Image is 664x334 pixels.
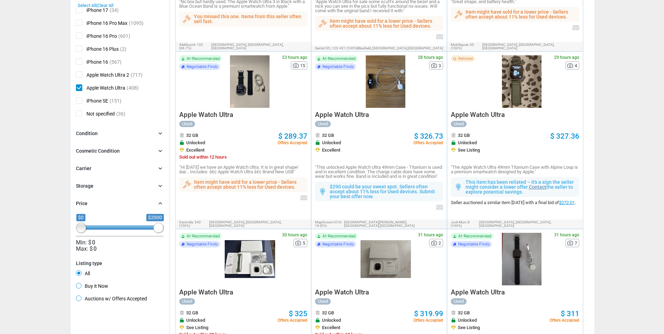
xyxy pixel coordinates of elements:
[157,147,164,154] i: chevron_right
[451,220,467,224] span: just-mun:
[179,288,233,296] span: Apple Watch Ultra
[451,165,579,174] p: "The Apple Watch Ultra 49mm Titanium Case with Alpine Loop is a premium smartwatch designed by Ap...
[179,43,203,50] span: 132 (96.7%)
[179,165,307,174] p: "Hi [DATE] we have an Apple Watch Ultra. It is in great shape! âœ… Includes: â€¢ Apple Watch Ultr...
[322,234,356,238] span: AI-Recommended
[322,140,341,145] span: Unlocked
[157,165,164,172] i: chevron_right
[418,55,443,60] span: 28 hours ago
[436,205,443,210] img: envelop icon
[458,242,490,246] span: Negotiable Finds
[76,84,125,93] span: Apple Watch Ultra
[116,111,125,117] span: (36)
[76,97,108,106] span: iPhone SE
[414,133,443,140] a: $ 326.73
[550,132,579,140] span: $ 327.36
[413,141,443,145] span: Offers Accepted
[186,148,204,152] span: Excellent
[315,121,331,127] div: Used
[76,20,127,28] span: iPhone 16 Pro Max
[186,140,205,145] span: Unlocked
[194,14,304,24] p: You missed this one. Items from this seller often sell fast.
[322,57,356,61] span: AI-Recommended
[179,290,233,295] a: Apple Watch Ultra
[289,310,307,318] a: $ 325
[439,64,441,68] span: 3
[76,58,108,67] span: iPhone 16
[76,71,129,80] span: Apple Watch Ultra 2
[110,98,121,104] span: (151)
[179,220,201,228] span: 342 (100%)
[479,221,579,228] span: [GEOGRAPHIC_DATA], [GEOGRAPHIC_DATA],[GEOGRAPHIC_DATA]
[186,311,198,315] span: 32 GB
[76,283,108,291] span: Buy it Now
[451,290,505,295] a: Apple Watch Ultra
[179,298,195,305] div: Used
[187,242,218,246] span: Negotiable Finds
[344,221,443,228] span: [GEOGRAPHIC_DATA][PERSON_NAME], [GEOGRAPHIC_DATA],[GEOGRAPHIC_DATA]
[466,9,575,19] p: Item might have sold for a lower price - Sellers often accept about 11% less for Used devices.
[97,3,113,8] span: Clear All
[451,288,505,296] span: Apple Watch Ultra
[187,65,218,69] span: Negotiable Finds
[76,147,120,155] div: Cosmetic Condition
[559,200,575,205] a: $272.01
[458,318,477,322] span: Unlocked
[458,140,477,145] span: Unlocked
[315,220,342,224] span: majohnson1010:
[414,132,443,140] span: $ 326.73
[458,234,491,238] span: AI-Recommended
[315,111,369,119] span: Apple Watch Ultra
[315,224,327,228] span: 16 (0%)
[300,64,305,68] span: 15
[76,239,164,252] div: Min: $ Max: $
[110,59,121,65] span: (567)
[278,133,307,140] a: $ 289.37
[458,325,480,330] span: See Listing
[322,242,354,246] span: Negotiable Finds
[550,133,579,140] a: $ 327.36
[418,233,443,237] span: 31 hours ago
[322,325,340,330] span: Excellent
[78,3,96,8] span: Select All
[561,309,579,318] span: $ 311
[554,55,579,60] span: 29 hours ago
[186,318,205,322] span: Unlocked
[76,295,147,304] span: Auctions w/ Offers Accepted
[451,200,579,205] div: Seller auctioned a similar item [DATE] with a final bid of .
[572,25,579,30] img: envelop icon
[179,155,227,159] span: Sold out within 12 hours
[209,221,307,228] span: [GEOGRAPHIC_DATA], [GEOGRAPHIC_DATA],[GEOGRAPHIC_DATA]
[357,47,443,50] span: Blissfield, [GEOGRAPHIC_DATA],[GEOGRAPHIC_DATA]
[340,46,357,50] span: 421 (100%)
[76,130,98,138] div: Condition
[315,165,443,179] p: "This unlocked Apple Watch Ultra 49mm Case - Titanium is used and in excellent condition. The cha...
[315,290,369,295] a: Apple Watch Ultra
[436,34,443,39] img: envelop icon
[575,64,577,68] span: 4
[110,7,119,13] span: (34)
[451,113,505,118] a: Apple Watch Ultra
[157,200,164,207] i: chevron_right
[451,298,467,305] div: Used
[179,113,233,118] a: Apple Watch Ultra
[315,298,331,305] div: Used
[194,180,304,189] p: Item might have sold for a lower price - Sellers often accept about 11% less for Used devices.
[458,133,470,138] span: 32 GB
[451,220,470,228] span: 8 (100%)
[129,20,144,26] span: (1095)
[458,311,470,315] span: 32 GB
[278,132,307,140] span: $ 289.37
[451,121,467,127] div: Used
[451,43,474,50] span: 35 (100%)
[76,33,117,41] span: iPhone 16 Pro
[550,318,579,322] span: Offers Accepted
[575,241,577,245] span: 7
[278,318,307,322] span: Offers Accepted
[76,270,90,279] span: All
[211,43,307,50] span: [GEOGRAPHIC_DATA], [GEOGRAPHIC_DATA],[GEOGRAPHIC_DATA]
[414,310,443,318] a: $ 319.99
[330,19,440,28] p: Item might have sold for a lower price - Sellers often accept about 11% less for Used devices.
[157,182,164,189] i: chevron_right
